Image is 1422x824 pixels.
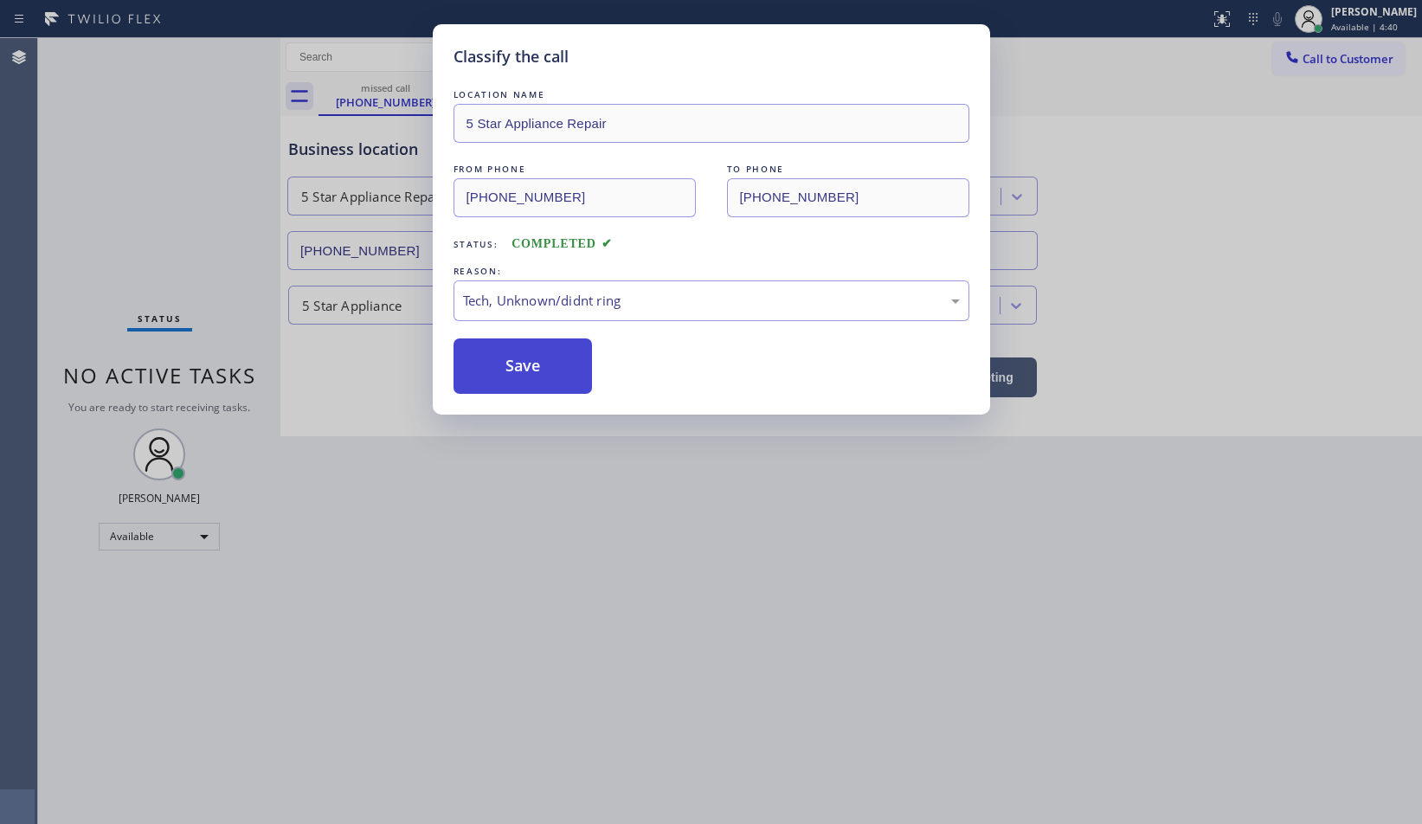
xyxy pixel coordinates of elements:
input: From phone [454,178,696,217]
div: FROM PHONE [454,160,696,178]
span: Status: [454,238,499,250]
span: COMPLETED [512,237,612,250]
div: REASON: [454,262,969,280]
div: LOCATION NAME [454,86,969,104]
button: Save [454,338,593,394]
div: Tech, Unknown/didnt ring [463,291,960,311]
input: To phone [727,178,969,217]
div: TO PHONE [727,160,969,178]
h5: Classify the call [454,45,569,68]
